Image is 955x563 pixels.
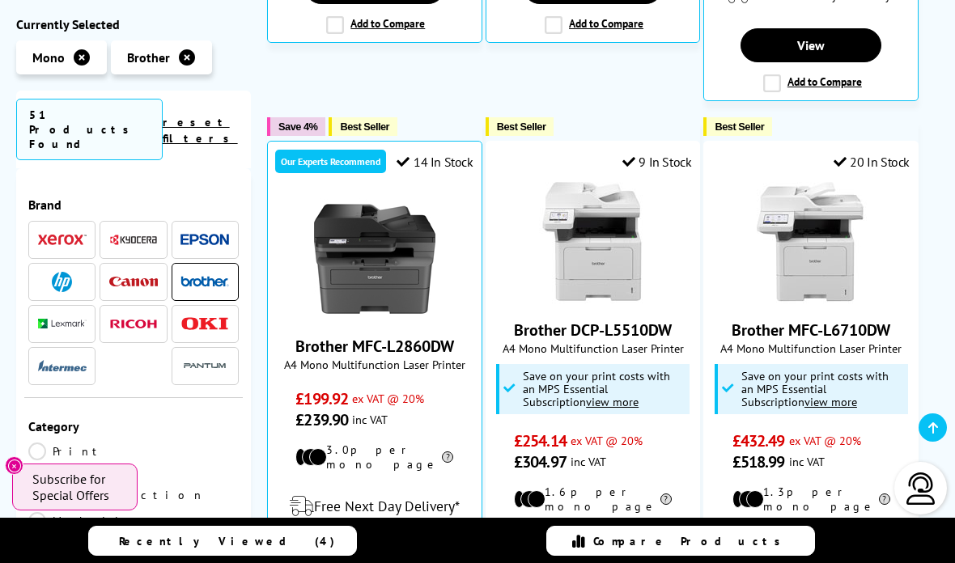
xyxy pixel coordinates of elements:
li: 1.6p per mono page [514,485,672,514]
button: Save 4% [267,117,325,136]
img: Ricoh [109,320,158,328]
a: Print Only [28,442,134,478]
label: Add to Compare [763,74,862,92]
a: Brother MFC-L2860DW [295,336,454,357]
span: A4 Mono Multifunction Laser Printer [276,357,473,372]
span: A4 Mono Multifunction Laser Printer [712,341,910,356]
button: Best Seller [486,117,554,136]
img: HP [52,272,72,292]
img: Brother DCP-L5510DW [533,182,654,303]
a: Xerox [38,230,87,250]
img: Intermec [38,361,87,372]
a: OKI [180,314,229,334]
a: Intermec [38,356,87,376]
span: inc VAT [789,454,825,469]
span: Brother [127,49,170,66]
a: Brother MFC-L2860DW [314,307,435,323]
span: ex VAT @ 20% [789,433,861,448]
a: Compare Products [546,526,815,556]
button: Best Seller [703,117,772,136]
img: Epson [180,234,229,246]
span: inc VAT [352,412,388,427]
a: Epson [180,230,229,250]
span: Save 4% [278,121,317,133]
span: Save on your print costs with an MPS Essential Subscription [741,368,889,409]
a: Brother [180,272,229,292]
a: View [741,28,881,62]
div: 20 In Stock [834,154,910,170]
div: Our Experts Recommend [275,150,386,173]
a: Lexmark [38,314,87,334]
img: Xerox [38,235,87,246]
span: Recently Viewed (4) [119,534,335,548]
li: 1.3p per mono page [732,485,890,514]
li: 3.0p per mono page [295,442,453,472]
span: Best Seller [715,121,764,133]
a: Mobile [28,512,134,530]
a: reset filters [163,115,238,146]
div: modal_delivery [276,484,473,529]
span: £518.99 [732,451,785,472]
img: Brother [180,276,229,287]
label: Add to Compare [545,16,643,34]
span: Compare Products [593,534,789,548]
img: Brother MFC-L6710DW [750,182,872,303]
span: 51 Products Found [16,99,163,160]
span: Subscribe for Special Offers [32,471,121,503]
div: Brand [28,197,239,213]
img: Pantum [180,357,229,376]
img: Brother MFC-L2860DW [314,198,435,320]
a: Recently Viewed (4) [88,526,357,556]
span: ex VAT @ 20% [571,433,643,448]
span: ex VAT @ 20% [352,391,424,406]
span: £254.14 [514,430,567,451]
span: Best Seller [497,121,546,133]
img: user-headset-light.svg [905,472,937,505]
div: Category [28,418,239,434]
button: Best Seller [329,117,397,136]
div: Currently Selected [16,16,251,32]
span: £304.97 [514,451,567,472]
span: Best Seller [340,121,389,133]
a: HP [38,272,87,292]
span: £199.92 [295,388,348,409]
u: view more [804,394,857,409]
a: Ricoh [109,314,158,334]
span: Mono [32,49,65,66]
label: Add to Compare [326,16,425,34]
a: Brother MFC-L6710DW [750,290,872,307]
span: £432.49 [732,430,785,451]
a: Kyocera [109,230,158,250]
a: Pantum [180,356,229,376]
img: OKI [180,317,229,331]
span: £239.90 [295,409,348,430]
u: view more [586,394,639,409]
span: inc VAT [571,454,606,469]
a: Brother DCP-L5510DW [514,320,672,341]
div: 9 In Stock [622,154,692,170]
span: Save on your print costs with an MPS Essential Subscription [523,368,670,409]
a: Brother DCP-L5510DW [533,290,654,307]
a: Brother MFC-L6710DW [732,320,890,341]
img: Lexmark [38,320,87,329]
img: Canon [109,277,158,287]
img: Kyocera [109,234,158,246]
button: Close [5,456,23,475]
a: Canon [109,272,158,292]
div: 14 In Stock [397,154,473,170]
span: A4 Mono Multifunction Laser Printer [494,341,692,356]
